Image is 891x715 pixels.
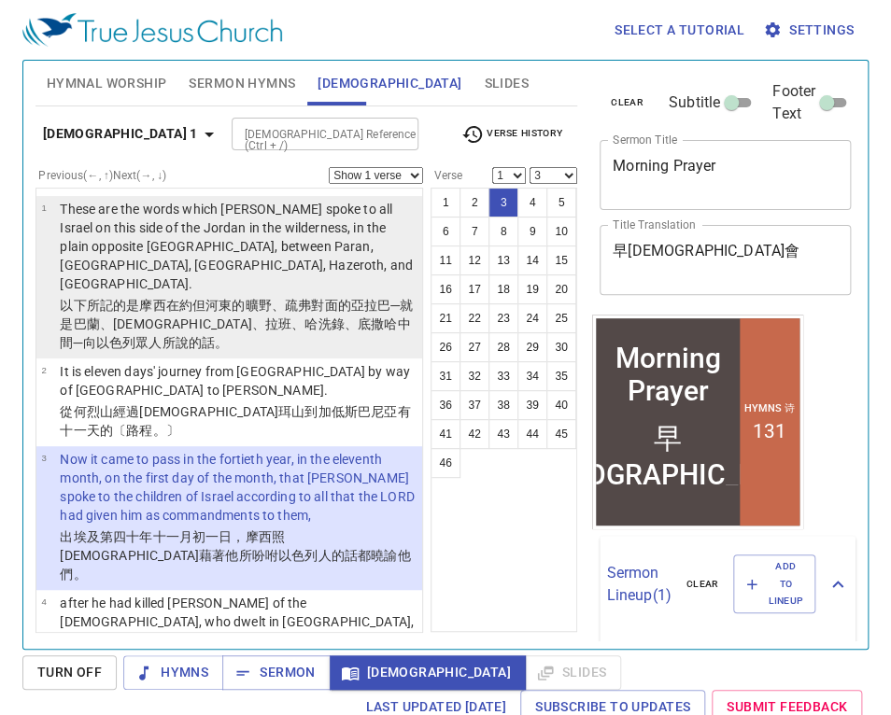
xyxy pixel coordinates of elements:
[517,188,547,217] button: 4
[60,548,410,582] wh3068: 藉著他所吩咐
[517,217,547,246] button: 9
[431,390,460,420] button: 36
[546,332,576,362] button: 30
[613,242,838,277] textarea: 早[DEMOGRAPHIC_DATA]會
[488,245,518,275] button: 13
[517,245,547,275] button: 14
[60,298,413,350] wh4057: 、疏弗
[60,298,413,350] wh4872: 在約但河
[60,594,417,668] p: after he had killed [PERSON_NAME] of the [DEMOGRAPHIC_DATA], who dwelt in [GEOGRAPHIC_DATA], and ...
[431,419,460,449] button: 41
[488,188,518,217] button: 3
[546,274,576,304] button: 20
[546,245,576,275] button: 15
[60,316,410,350] wh6290: 、[DEMOGRAPHIC_DATA]
[431,303,460,333] button: 21
[431,217,460,246] button: 6
[152,87,203,101] p: Hymns 诗
[488,274,518,304] button: 18
[488,361,518,391] button: 33
[60,450,417,525] p: Now it came to pass in the fortieth year, in the eleventh month, on the first day of the month, t...
[745,558,803,610] span: Add to Lineup
[138,661,208,684] span: Hymns
[772,80,815,125] span: Footer Text
[460,188,489,217] button: 2
[431,245,460,275] button: 11
[546,217,576,246] button: 10
[431,188,460,217] button: 1
[38,170,166,181] label: Previous (←, ↑) Next (→, ↓)
[460,419,489,449] button: 42
[488,217,518,246] button: 8
[546,361,576,391] button: 35
[767,19,854,42] span: Settings
[22,655,117,690] button: Turn Off
[60,404,410,438] wh2722: 經過[DEMOGRAPHIC_DATA]珥
[488,419,518,449] button: 43
[607,13,752,48] button: Select a tutorial
[546,303,576,333] button: 25
[431,448,460,478] button: 46
[546,188,576,217] button: 5
[215,335,228,350] wh1697: 。
[345,661,511,684] span: [DEMOGRAPHIC_DATA]
[686,576,719,593] span: clear
[41,203,46,213] span: 1
[37,661,102,684] span: Turn Off
[60,529,410,582] wh4872: 照[DEMOGRAPHIC_DATA]
[60,402,417,440] p: 從何烈山
[161,105,194,128] li: 131
[460,332,489,362] button: 27
[517,332,547,362] button: 29
[43,122,198,146] b: [DEMOGRAPHIC_DATA] 1
[488,332,518,362] button: 28
[615,19,744,42] span: Select a tutorial
[431,332,460,362] button: 26
[60,296,417,352] p: 以下所記的是摩西
[611,94,643,111] span: clear
[460,245,489,275] button: 12
[600,91,655,114] button: clear
[488,303,518,333] button: 23
[237,661,315,684] span: Sermon
[237,123,382,145] input: Type Bible Reference
[22,13,282,47] img: True Jesus Church
[613,157,838,192] textarea: Morning Prayer
[60,529,410,582] wh6240: 月
[484,72,528,95] span: Slides
[60,298,413,350] wh5676: 的曠野
[60,529,410,582] wh705: 年
[60,362,417,400] p: It is eleven days' journey from [GEOGRAPHIC_DATA] by way of [GEOGRAPHIC_DATA] to [PERSON_NAME].
[152,423,178,438] wh1870: 。〕
[60,529,410,582] wh2320: 初一
[60,200,417,293] p: These are the words which [PERSON_NAME] spoke to all Israel on this side of the Jordan in the wil...
[60,298,413,350] wh6160: ─就是巴蘭
[100,423,179,438] wh3117: 的〔路程
[330,655,526,690] button: [DEMOGRAPHIC_DATA]
[546,419,576,449] button: 45
[60,298,413,350] wh5489: 對面
[733,554,815,613] button: Add to Lineup
[189,335,228,350] wh1696: 的話
[450,120,573,148] button: Verse History
[135,335,228,350] wh3478: 眾人所說
[318,72,461,95] span: [DEMOGRAPHIC_DATA]
[460,361,489,391] button: 32
[60,529,410,582] wh259: 日，摩西
[488,390,518,420] button: 38
[517,303,547,333] button: 24
[460,303,489,333] button: 22
[675,573,730,596] button: clear
[41,453,46,463] span: 3
[546,390,576,420] button: 40
[431,170,462,181] label: Verse
[41,596,46,607] span: 4
[600,536,856,632] div: Sermon Lineup(1)clearAdd to Lineup
[460,217,489,246] button: 7
[60,529,410,582] wh8141: 十一
[517,361,547,391] button: 34
[431,361,460,391] button: 31
[460,274,489,304] button: 17
[47,72,167,95] span: Hymnal Worship
[669,91,720,114] span: Subtitle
